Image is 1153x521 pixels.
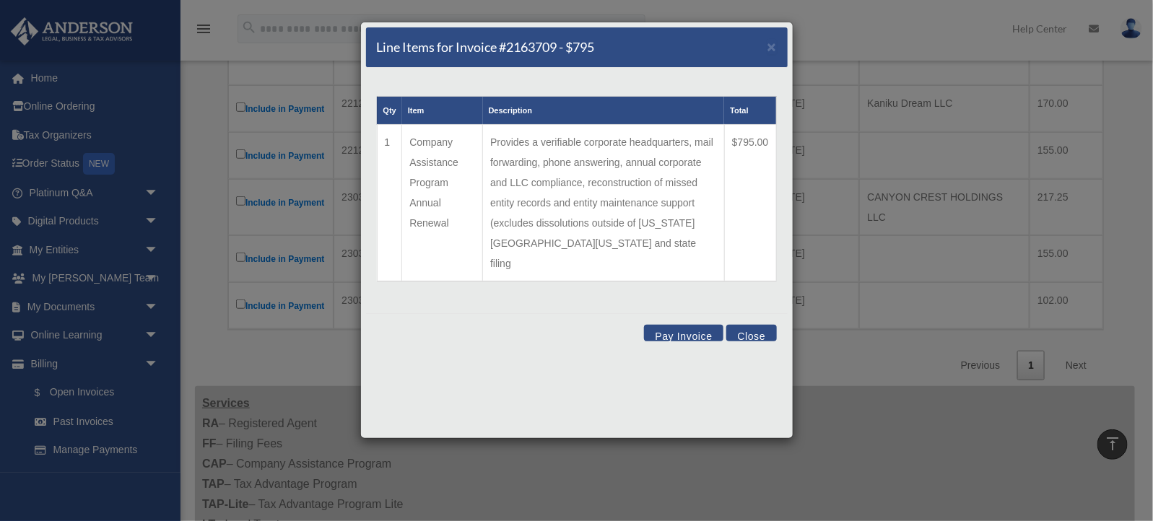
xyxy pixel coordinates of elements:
th: Total [724,97,776,125]
th: Qty [377,97,402,125]
h5: Line Items for Invoice #2163709 - $795 [377,38,595,56]
td: Company Assistance Program Annual Renewal [402,125,483,282]
span: × [767,38,777,55]
td: Provides a verifiable corporate headquarters, mail forwarding, phone answering, annual corporate ... [483,125,725,282]
button: Close [726,325,776,341]
th: Description [483,97,725,125]
th: Item [402,97,483,125]
td: $795.00 [724,125,776,282]
button: Pay Invoice [644,325,723,341]
td: 1 [377,125,402,282]
button: Close [767,39,777,54]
